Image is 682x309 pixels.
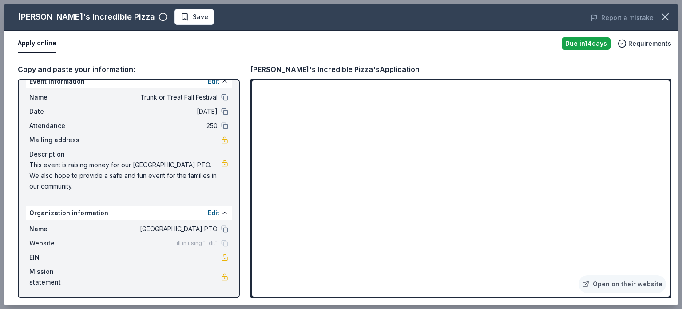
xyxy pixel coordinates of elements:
[591,12,654,23] button: Report a mistake
[26,206,232,220] div: Organization information
[29,135,89,145] span: Mailing address
[18,10,155,24] div: [PERSON_NAME]'s Incredible Pizza
[174,240,218,247] span: Fill in using "Edit"
[89,120,218,131] span: 250
[252,80,670,297] iframe: To enrich screen reader interactions, please activate Accessibility in Grammarly extension settings
[29,266,89,288] span: Mission statement
[628,38,671,49] span: Requirements
[29,252,89,263] span: EIN
[26,74,232,88] div: Event information
[29,224,89,234] span: Name
[618,38,671,49] button: Requirements
[89,224,218,234] span: [GEOGRAPHIC_DATA] PTO
[250,64,420,75] div: [PERSON_NAME]'s Incredible Pizza's Application
[562,37,611,50] div: Due in 14 days
[579,275,666,293] a: Open on their website
[29,92,89,103] span: Name
[208,76,219,87] button: Edit
[174,9,214,25] button: Save
[29,149,228,160] div: Description
[29,160,221,192] span: This event is raising money for our [GEOGRAPHIC_DATA] PTO. We also hope to provide a safe and fun...
[89,92,218,103] span: Trunk or Treat Fall Festival
[193,12,208,22] span: Save
[89,106,218,117] span: [DATE]
[208,208,219,218] button: Edit
[18,64,240,75] div: Copy and paste your information:
[18,34,56,53] button: Apply online
[29,120,89,131] span: Attendance
[29,106,89,117] span: Date
[29,238,89,249] span: Website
